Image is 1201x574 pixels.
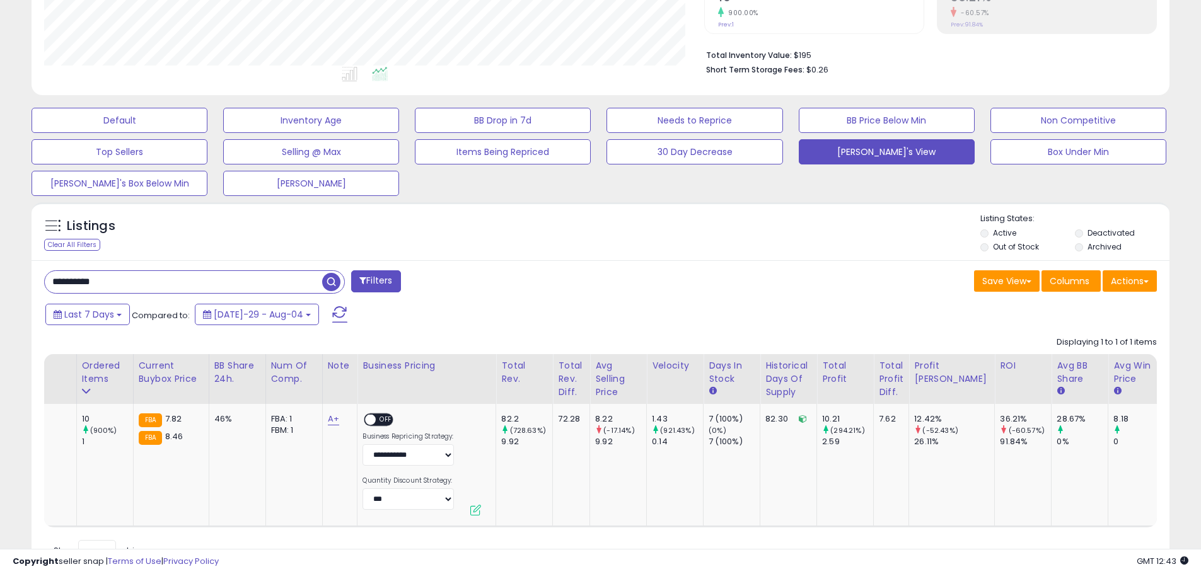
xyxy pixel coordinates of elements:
div: 26.11% [914,436,994,447]
div: 72.28 [558,413,580,425]
button: Selling @ Max [223,139,399,164]
button: 30 Day Decrease [606,139,782,164]
div: 12.42% [914,413,994,425]
strong: Copyright [13,555,59,567]
span: Columns [1050,275,1089,287]
label: Quantity Discount Strategy: [363,476,454,485]
div: Profit [PERSON_NAME] [914,359,989,386]
small: Days In Stock. [709,386,716,397]
small: (921.43%) [660,425,694,435]
div: Total Rev. Diff. [558,359,584,399]
label: Out of Stock [993,241,1039,252]
span: Compared to: [132,309,190,321]
div: 9.92 [501,436,552,447]
div: 82.2 [501,413,552,425]
li: $195 [706,47,1147,62]
small: (-17.14%) [603,425,634,435]
button: Inventory Age [223,108,399,133]
div: Historical Days Of Supply [765,359,811,399]
div: Velocity [652,359,698,372]
div: 7 (100%) [709,413,760,425]
div: FBM: 1 [271,425,313,436]
div: ROI [1000,359,1046,372]
a: A+ [328,413,339,425]
button: BB Drop in 7d [415,108,591,133]
div: Avg Selling Price [595,359,641,399]
div: Days In Stock [709,359,755,386]
small: Prev: 1 [718,21,734,28]
small: 900.00% [724,8,758,18]
span: $0.26 [806,64,828,76]
div: Note [328,359,352,372]
div: 0 [1113,436,1164,447]
button: [PERSON_NAME]'s Box Below Min [32,171,207,196]
div: 2.59 [822,436,873,447]
div: 46% [214,413,256,425]
small: (294.21%) [830,425,864,435]
div: 8.18 [1113,413,1164,425]
div: 1 [82,436,133,447]
span: Show: entries [54,544,144,556]
div: 0.14 [652,436,703,447]
button: Default [32,108,207,133]
p: Listing States: [980,213,1169,225]
div: Num of Comp. [271,359,317,386]
a: Privacy Policy [163,555,219,567]
button: Box Under Min [990,139,1166,164]
label: Deactivated [1088,227,1135,238]
small: Prev: 91.84% [951,21,983,28]
div: BB Share 24h. [214,359,260,386]
div: 1.43 [652,413,703,425]
small: (728.63%) [510,425,546,435]
div: 10 [82,413,133,425]
small: (900%) [90,425,117,435]
div: 91.84% [1000,436,1051,447]
span: 8.46 [165,430,183,442]
button: Actions [1103,270,1157,292]
small: FBA [139,413,162,427]
div: 0% [1057,436,1108,447]
div: Ordered Items [82,359,128,386]
div: 28.67% [1057,413,1108,425]
button: Top Sellers [32,139,207,164]
button: Save View [974,270,1040,292]
button: Needs to Reprice [606,108,782,133]
div: Clear All Filters [44,239,100,251]
label: Business Repricing Strategy: [363,432,454,441]
small: (-60.57%) [1009,425,1045,435]
button: Filters [351,270,400,292]
div: 36.21% [1000,413,1051,425]
small: (-52.43%) [922,425,958,435]
button: [PERSON_NAME] [223,171,399,196]
div: Business Pricing [363,359,490,372]
span: [DATE]-29 - Aug-04 [214,308,303,321]
div: Total Profit Diff. [879,359,903,399]
a: Terms of Use [108,555,161,567]
small: FBA [139,431,162,445]
span: OFF [376,415,397,425]
div: Avg Win Price [1113,359,1159,386]
div: Avg BB Share [1057,359,1103,386]
div: 8.22 [595,413,646,425]
div: FBA: 1 [271,413,313,425]
small: Avg Win Price. [1113,386,1121,397]
div: 10.21 [822,413,873,425]
div: Total Profit [822,359,868,386]
label: Archived [1088,241,1122,252]
b: Total Inventory Value: [706,50,792,60]
span: 7.82 [165,413,182,425]
span: 2025-08-12 12:43 GMT [1137,555,1188,567]
button: [DATE]-29 - Aug-04 [195,304,319,325]
div: seller snap | | [13,556,219,568]
b: Short Term Storage Fees: [706,64,804,75]
div: Displaying 1 to 1 of 1 items [1057,336,1157,348]
label: Active [993,227,1016,238]
div: 7 (100%) [709,436,760,447]
div: 82.30 [765,413,807,425]
button: Columns [1041,270,1101,292]
div: 9.92 [595,436,646,447]
button: BB Price Below Min [799,108,975,133]
small: Avg BB Share. [1057,386,1064,397]
div: Total Rev. [501,359,547,386]
button: Items Being Repriced [415,139,591,164]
